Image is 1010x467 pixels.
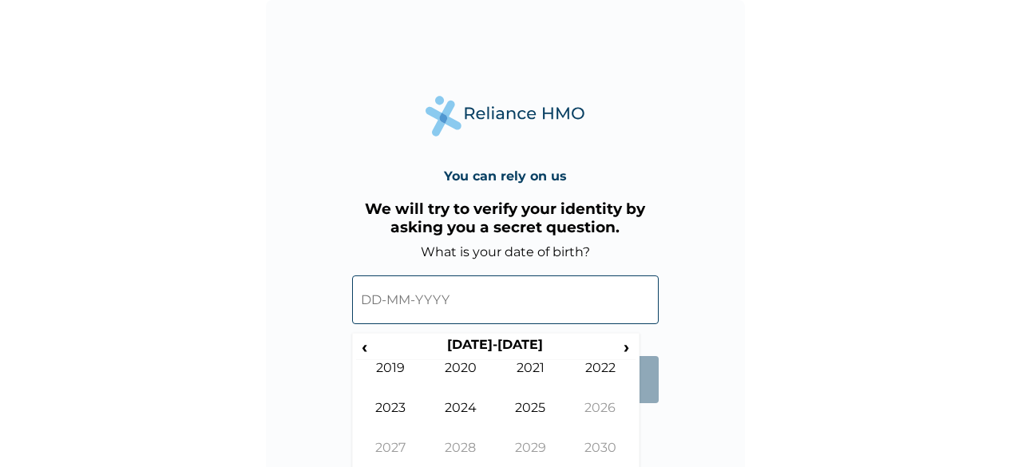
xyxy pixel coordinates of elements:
img: Reliance Health's Logo [426,96,585,137]
h4: You can rely on us [444,168,567,184]
label: What is your date of birth? [421,244,590,259]
td: 2023 [356,400,426,440]
td: 2024 [426,400,496,440]
h3: We will try to verify your identity by asking you a secret question. [352,200,659,236]
th: [DATE]-[DATE] [373,337,618,359]
td: 2026 [565,400,636,440]
td: 2021 [496,360,566,400]
input: DD-MM-YYYY [352,275,659,324]
td: 2022 [565,360,636,400]
span: ‹ [356,337,373,357]
span: › [618,337,636,357]
td: 2025 [496,400,566,440]
td: 2019 [356,360,426,400]
td: 2020 [426,360,496,400]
